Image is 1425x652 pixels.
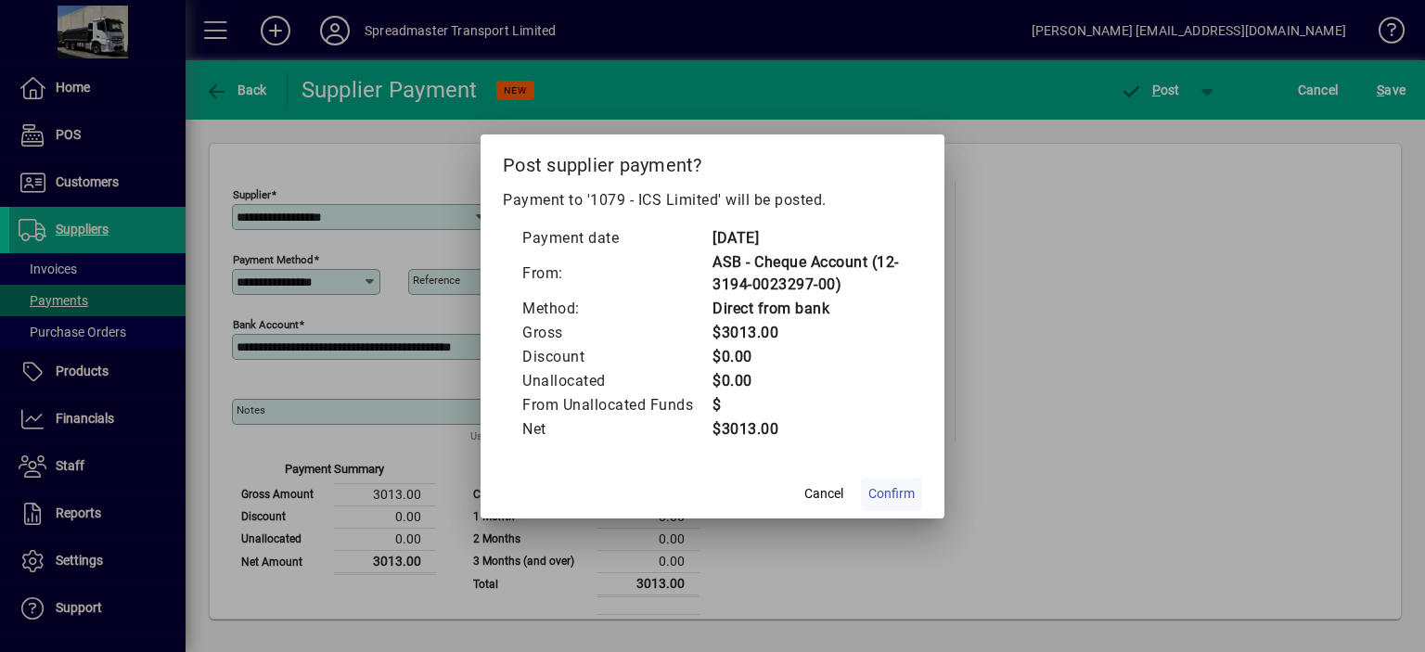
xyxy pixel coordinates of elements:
[521,393,712,417] td: From Unallocated Funds
[521,250,712,297] td: From:
[521,297,712,321] td: Method:
[861,478,922,511] button: Confirm
[521,226,712,250] td: Payment date
[503,189,922,211] p: Payment to '1079 - ICS Limited' will be posted.
[804,484,843,504] span: Cancel
[712,369,904,393] td: $0.00
[712,321,904,345] td: $3013.00
[521,369,712,393] td: Unallocated
[521,321,712,345] td: Gross
[712,226,904,250] td: [DATE]
[481,134,944,188] h2: Post supplier payment?
[521,345,712,369] td: Discount
[521,417,712,441] td: Net
[712,250,904,297] td: ASB - Cheque Account (12-3194-0023297-00)
[712,417,904,441] td: $3013.00
[712,393,904,417] td: $
[712,297,904,321] td: Direct from bank
[712,345,904,369] td: $0.00
[794,478,854,511] button: Cancel
[868,484,915,504] span: Confirm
